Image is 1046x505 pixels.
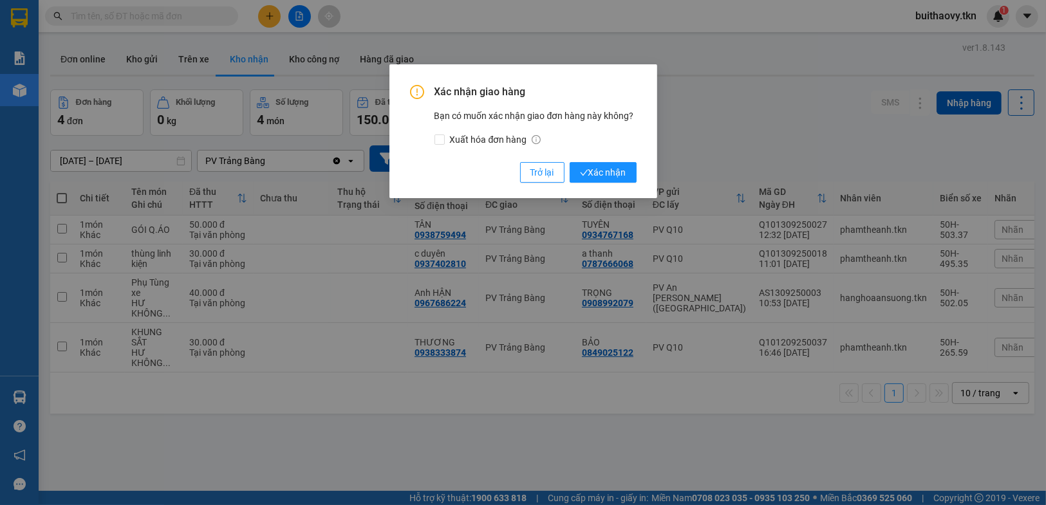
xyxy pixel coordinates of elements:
[580,165,626,179] span: Xác nhận
[520,162,565,183] button: Trở lại
[532,135,541,144] span: info-circle
[434,109,637,147] div: Bạn có muốn xác nhận giao đơn hàng này không?
[434,85,637,99] span: Xác nhận giao hàng
[580,169,588,177] span: check
[530,165,554,179] span: Trở lại
[570,162,637,183] button: checkXác nhận
[445,133,546,147] span: Xuất hóa đơn hàng
[410,85,424,99] span: exclamation-circle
